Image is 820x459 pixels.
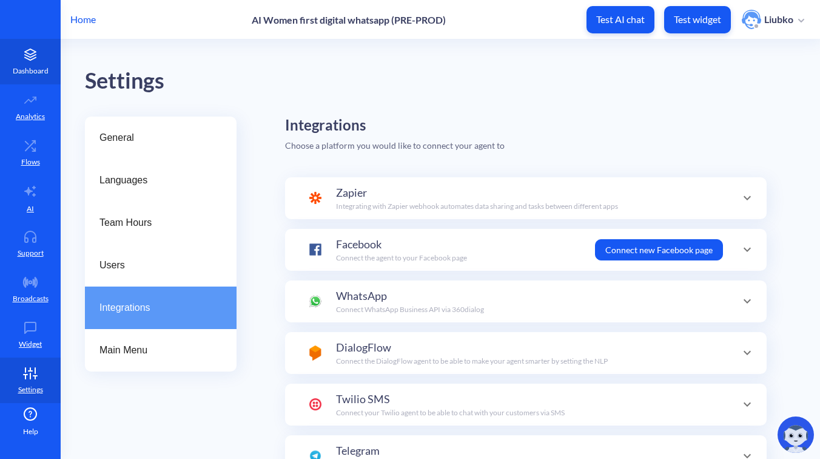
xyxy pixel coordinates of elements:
[85,329,237,372] a: Main Menu
[285,280,767,322] div: WhatsAppConnect WhatsApp Business API via 360dialog
[252,14,446,25] p: AI Women first digital whatsapp (PRE-PROD)
[99,173,212,188] span: Languages
[18,248,44,259] p: Support
[336,407,565,418] p: Connect your Twilio agent to be able to chat with your customers via SMS
[27,203,34,214] p: AI
[596,13,645,25] p: Test AI chat
[336,236,381,253] span: Facebook
[664,6,731,33] button: Test widget
[285,117,366,134] h3: Integrations
[99,301,212,315] span: Integrations
[13,66,49,76] p: Dashboard
[85,64,820,98] div: Settings
[586,6,654,33] button: Test AI chat
[764,13,793,26] p: Liubko
[336,185,367,201] span: Zapier
[336,443,380,459] span: Telegram
[85,117,237,159] a: General
[285,177,767,219] div: Zapier iconZapierIntegrating with Zapier webhook automates data sharing and tasks between differe...
[23,426,38,437] span: Help
[285,229,767,271] div: FacebookConnect the agent to your Facebook pageConnect new Facebook page
[21,157,40,168] p: Flows
[85,287,237,329] a: Integrations
[70,12,96,27] p: Home
[85,202,237,244] a: Team Hours
[18,384,43,395] p: Settings
[85,159,237,202] a: Languages
[309,192,321,204] img: Zapier icon
[336,253,467,263] p: Connect the agent to your Facebook page
[99,258,212,273] span: Users
[13,293,49,304] p: Broadcasts
[16,111,45,122] p: Analytics
[285,332,767,374] div: DialogFlowConnect the DialogFlow agent to be able to make your agent smarter by setting the NLP
[19,339,42,350] p: Widget
[336,356,608,367] p: Connect the DialogFlow agent to be able to make your agent smarter by setting the NLP
[595,239,723,260] button: Connect new Facebook page
[336,391,390,407] span: Twilio SMS
[674,13,721,25] p: Test widget
[336,201,618,212] p: Integrating with Zapier webhook automates data sharing and tasks between different apps
[336,288,387,304] span: WhatsApp
[778,416,814,453] img: copilot-icon.svg
[285,139,796,152] p: Choose a platform you would like to connect your agent to
[742,10,761,29] img: user photo
[336,304,484,315] p: Connect WhatsApp Business API via 360dialog
[99,343,212,358] span: Main Menu
[336,339,391,356] span: DialogFlow
[85,244,237,287] a: Users
[736,8,810,30] button: user photoLiubko
[99,216,212,230] span: Team Hours
[99,131,212,145] span: General
[285,384,767,426] div: Twilio SMSConnect your Twilio agent to be able to chat with your customers via SMS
